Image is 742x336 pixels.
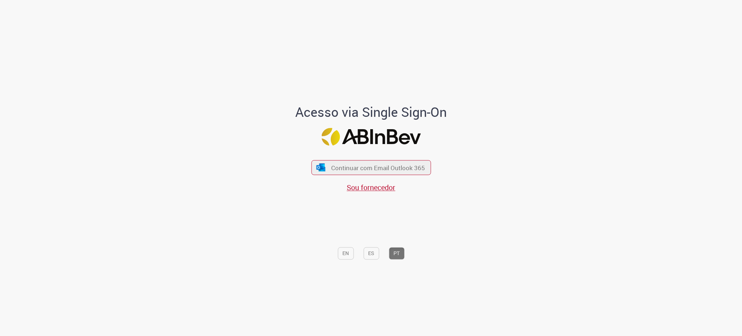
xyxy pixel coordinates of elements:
img: ícone Azure/Microsoft 360 [316,164,326,171]
a: Sou fornecedor [347,183,395,192]
button: ícone Azure/Microsoft 360 Continuar com Email Outlook 365 [311,160,431,175]
button: EN [338,247,354,259]
button: ES [363,247,379,259]
h1: Acesso via Single Sign-On [271,105,472,119]
span: Continuar com Email Outlook 365 [331,163,425,172]
button: PT [389,247,404,259]
img: Logo ABInBev [321,128,421,146]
